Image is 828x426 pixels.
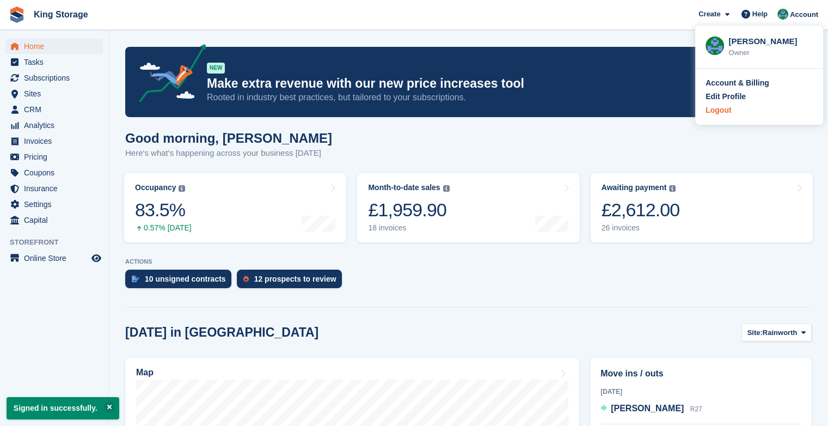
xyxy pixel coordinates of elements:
div: 83.5% [135,199,192,221]
p: Rooted in industry best practices, but tailored to your subscriptions. [207,92,716,104]
div: 18 invoices [368,223,449,233]
a: menu [5,54,103,70]
span: Analytics [24,118,89,133]
span: Tasks [24,54,89,70]
button: Site: Rainworth [741,324,812,342]
a: Preview store [90,252,103,265]
span: [PERSON_NAME] [611,404,684,413]
img: icon-info-grey-7440780725fd019a000dd9b08b2336e03edf1995a4989e88bcd33f0948082b44.svg [443,185,450,192]
div: [PERSON_NAME] [728,35,813,45]
span: Help [752,9,768,20]
span: CRM [24,102,89,117]
span: R27 [690,405,702,413]
div: Owner [728,47,813,58]
div: £2,612.00 [602,199,680,221]
a: 10 unsigned contracts [125,270,237,294]
span: Online Store [24,251,89,266]
p: Here's what's happening across your business [DATE] [125,147,332,160]
a: menu [5,149,103,165]
a: menu [5,165,103,180]
a: King Storage [29,5,93,23]
h2: [DATE] in [GEOGRAPHIC_DATA] [125,325,318,340]
a: [PERSON_NAME] R27 [600,402,702,416]
img: stora-icon-8386f47178a22dfd0bd8f6a31ec36ba5ce8667c1dd55bd0f319d3a0aa187defe.svg [9,7,25,23]
span: Capital [24,212,89,228]
div: Account & Billing [706,77,769,89]
div: Month-to-date sales [368,183,440,192]
div: 10 unsigned contracts [145,275,226,283]
span: Storefront [10,237,108,248]
p: Signed in successfully. [7,397,119,419]
div: £1,959.90 [368,199,449,221]
span: Invoices [24,133,89,149]
span: Subscriptions [24,70,89,86]
p: ACTIONS [125,258,812,265]
a: Account & Billing [706,77,813,89]
div: Awaiting payment [602,183,667,192]
h2: Move ins / outs [600,367,801,380]
a: menu [5,70,103,86]
a: 12 prospects to review [237,270,347,294]
span: Insurance [24,181,89,196]
a: Awaiting payment £2,612.00 26 invoices [591,173,813,242]
img: prospect-51fa495bee0391a8d652442698ab0144808aea92771e9ea1ae160a38d050c398.svg [243,276,249,282]
p: Make extra revenue with our new price increases tool [207,76,716,92]
span: Account [790,9,818,20]
a: Logout [706,105,813,116]
a: menu [5,39,103,54]
div: 26 invoices [602,223,680,233]
img: icon-info-grey-7440780725fd019a000dd9b08b2336e03edf1995a4989e88bcd33f0948082b44.svg [669,185,676,192]
img: icon-info-grey-7440780725fd019a000dd9b08b2336e03edf1995a4989e88bcd33f0948082b44.svg [179,185,185,192]
div: NEW [207,63,225,74]
a: Edit Profile [706,91,813,102]
span: Create [698,9,720,20]
div: 0.57% [DATE] [135,223,192,233]
div: 12 prospects to review [254,275,336,283]
span: Sites [24,86,89,101]
span: Settings [24,197,89,212]
a: menu [5,86,103,101]
a: Month-to-date sales £1,959.90 18 invoices [357,173,579,242]
h1: Good morning, [PERSON_NAME] [125,131,332,145]
a: menu [5,102,103,117]
img: John King [706,36,724,55]
div: [DATE] [600,387,801,397]
h2: Map [136,368,154,378]
img: contract_signature_icon-13c848040528278c33f63329250d36e43548de30e8caae1d1a13099fd9432cc5.svg [132,276,139,282]
img: John King [777,9,788,20]
span: Pricing [24,149,89,165]
span: Rainworth [763,327,798,338]
a: menu [5,118,103,133]
div: Edit Profile [706,91,746,102]
a: menu [5,133,103,149]
span: Home [24,39,89,54]
div: Occupancy [135,183,176,192]
div: Logout [706,105,731,116]
a: menu [5,181,103,196]
a: menu [5,212,103,228]
span: Coupons [24,165,89,180]
a: menu [5,197,103,212]
a: Occupancy 83.5% 0.57% [DATE] [124,173,346,242]
a: menu [5,251,103,266]
img: price-adjustments-announcement-icon-8257ccfd72463d97f412b2fc003d46551f7dbcb40ab6d574587a9cd5c0d94... [130,44,206,106]
span: Site: [747,327,763,338]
